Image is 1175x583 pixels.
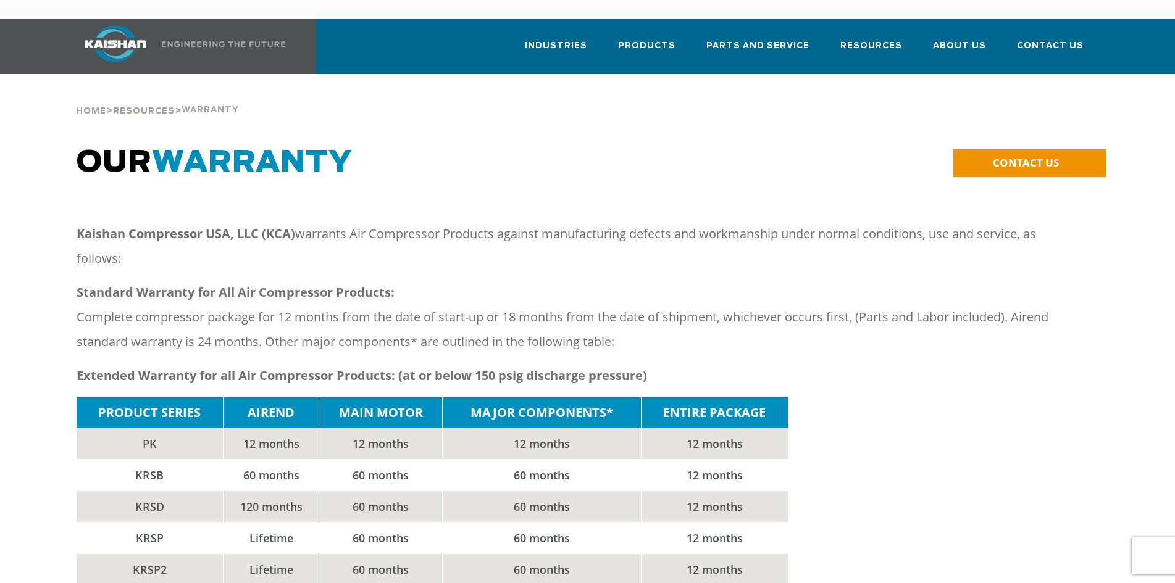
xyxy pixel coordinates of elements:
a: Home [76,105,106,116]
a: Industries [525,30,587,72]
img: kaishan logo [69,25,162,62]
td: MAIN MOTOR [319,397,443,428]
span: OUR [77,148,353,178]
a: Contact Us [1017,30,1084,72]
td: 60 months [223,460,319,491]
td: ENTIRE PACKAGE [641,397,788,428]
a: Products [618,30,675,72]
span: Home [76,107,106,115]
td: MAJOR COMPONENTS* [443,397,641,428]
a: Resources [840,30,902,72]
span: Parts and Service [706,39,809,53]
span: Resources [113,107,175,115]
td: 12 months [641,523,788,554]
a: Resources [113,105,175,116]
td: 120 months [223,491,319,523]
td: 60 months [319,523,443,554]
strong: Kaishan Compressor USA, LLC (KCA) [77,225,295,242]
span: Warranty [182,106,239,114]
td: 12 months [319,428,443,460]
td: PK [77,428,224,460]
span: CONTACT US [993,155,1059,170]
div: > > [76,74,239,121]
td: KRSB [77,460,224,491]
td: 60 months [443,491,641,523]
span: About Us [933,39,986,53]
a: CONTACT US [953,149,1106,177]
td: 60 months [319,460,443,491]
strong: Extended Warranty for all Air Compressor Products: (at or below 150 psig discharge pressure) [77,367,647,384]
span: Contact Us [1017,39,1084,53]
td: KRSD [77,491,224,523]
td: 12 months [641,460,788,491]
strong: Standard Warranty for All Air Compressor Products: [77,284,395,300]
td: 60 months [443,460,641,491]
td: PRODUCT SERIES [77,397,224,428]
td: Lifetime [223,523,319,554]
img: Engineering the future [162,41,285,47]
td: 60 months [319,491,443,523]
span: Products [618,39,675,53]
a: About Us [933,30,986,72]
td: 12 months [641,491,788,523]
p: warrants Air Compressor Products against manufacturing defects and workmanship under normal condi... [77,221,1077,271]
span: Industries [525,39,587,53]
td: 12 months [223,428,319,460]
p: Complete compressor package for 12 months from the date of start-up or 18 months from the date of... [77,280,1077,354]
td: KRSP [77,523,224,554]
a: Parts and Service [706,30,809,72]
td: 60 months [443,523,641,554]
a: Kaishan USA [69,19,288,74]
td: 12 months [641,428,788,460]
span: Resources [840,39,902,53]
span: WARRANTY [152,148,353,178]
td: AIREND [223,397,319,428]
td: 12 months [443,428,641,460]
